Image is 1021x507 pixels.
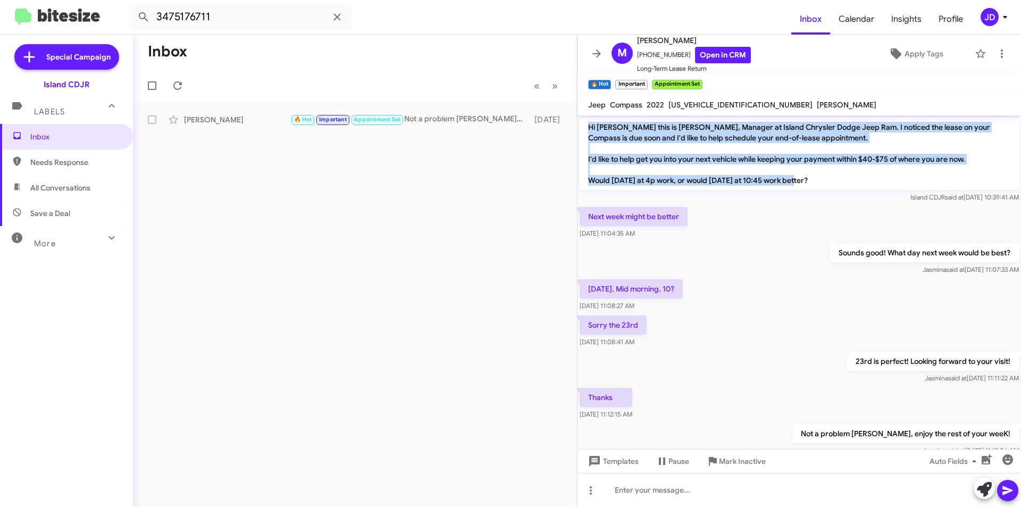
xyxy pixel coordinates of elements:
[972,8,1009,26] button: JD
[580,302,634,310] span: [DATE] 11:08:27 AM
[615,80,647,89] small: Important
[847,352,1019,371] p: 23rd is perfect! Looking forward to your visit!
[290,113,529,126] div: Not a problem [PERSON_NAME], enjoy the rest of your weeK!
[580,118,1019,190] p: Hi [PERSON_NAME] this is [PERSON_NAME], Manager at Island Chrysler Dodge Jeep Ram. I noticed the ...
[698,452,774,471] button: Mark Inactive
[46,52,111,62] span: Special Campaign
[578,452,647,471] button: Templates
[184,114,290,125] div: [PERSON_NAME]
[668,100,813,110] span: [US_VEHICLE_IDENTIFICATION_NUMBER]
[580,207,688,226] p: Next week might be better
[14,44,119,70] a: Special Campaign
[319,116,347,123] span: Important
[354,116,400,123] span: Appointment Set
[905,44,943,63] span: Apply Tags
[930,4,972,35] a: Profile
[129,4,352,30] input: Search
[923,265,1019,273] span: Jasmina [DATE] 11:07:33 AM
[923,446,1019,454] span: Jasmina [DATE] 11:13:06 AM
[30,157,121,168] span: Needs Response
[791,4,830,35] a: Inbox
[946,265,965,273] span: said at
[948,374,967,382] span: said at
[588,100,606,110] span: Jeep
[945,193,964,201] span: said at
[580,410,632,418] span: [DATE] 11:12:15 AM
[647,452,698,471] button: Pause
[830,4,883,35] a: Calendar
[580,315,647,335] p: Sorry the 23rd
[817,100,876,110] span: [PERSON_NAME]
[647,100,664,110] span: 2022
[34,239,56,248] span: More
[534,79,540,93] span: «
[910,193,1019,201] span: Island CDJR [DATE] 10:39:41 AM
[44,79,90,90] div: Island CDJR
[30,208,70,219] span: Save a Deal
[148,43,187,60] h1: Inbox
[30,131,121,142] span: Inbox
[861,44,970,63] button: Apply Tags
[546,75,564,97] button: Next
[586,452,639,471] span: Templates
[580,229,635,237] span: [DATE] 11:04:35 AM
[930,452,981,471] span: Auto Fields
[588,80,611,89] small: 🔥 Hot
[528,75,564,97] nav: Page navigation example
[637,34,751,47] span: [PERSON_NAME]
[580,279,683,298] p: [DATE]. Mid morning. 10?
[792,424,1019,443] p: Not a problem [PERSON_NAME], enjoy the rest of your weeK!
[719,452,766,471] span: Mark Inactive
[528,75,546,97] button: Previous
[580,388,632,407] p: Thanks
[637,63,751,74] span: Long-Term Lease Return
[883,4,930,35] a: Insights
[668,452,689,471] span: Pause
[695,47,751,63] a: Open in CRM
[921,452,989,471] button: Auto Fields
[981,8,999,26] div: JD
[946,446,965,454] span: said at
[925,374,1019,382] span: Jasmina [DATE] 11:11:22 AM
[637,47,751,63] span: [PHONE_NUMBER]
[294,116,312,123] span: 🔥 Hot
[580,338,634,346] span: [DATE] 11:08:41 AM
[610,100,642,110] span: Compass
[617,45,627,62] span: M
[652,80,702,89] small: Appointment Set
[34,107,65,117] span: Labels
[529,114,568,125] div: [DATE]
[30,182,90,193] span: All Conversations
[552,79,558,93] span: »
[830,243,1019,262] p: Sounds good! What day next week would be best?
